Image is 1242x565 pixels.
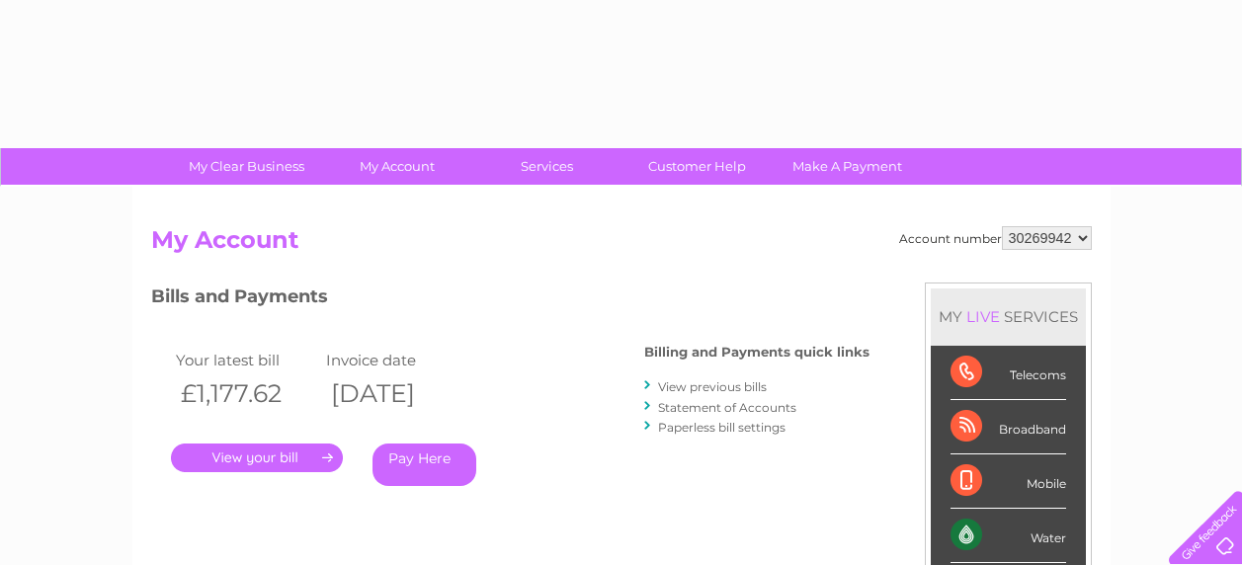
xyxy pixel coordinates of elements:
[171,373,322,414] th: £1,177.62
[616,148,779,185] a: Customer Help
[321,373,472,414] th: [DATE]
[171,347,322,373] td: Your latest bill
[658,379,767,394] a: View previous bills
[931,288,1086,345] div: MY SERVICES
[321,347,472,373] td: Invoice date
[644,345,869,360] h4: Billing and Payments quick links
[766,148,929,185] a: Make A Payment
[171,444,343,472] a: .
[658,400,796,415] a: Statement of Accounts
[962,307,1004,326] div: LIVE
[951,509,1066,563] div: Water
[951,400,1066,454] div: Broadband
[151,282,869,317] h3: Bills and Payments
[315,148,478,185] a: My Account
[951,454,1066,509] div: Mobile
[658,420,786,435] a: Paperless bill settings
[151,226,1092,264] h2: My Account
[165,148,328,185] a: My Clear Business
[951,346,1066,400] div: Telecoms
[899,226,1092,250] div: Account number
[373,444,476,486] a: Pay Here
[465,148,628,185] a: Services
